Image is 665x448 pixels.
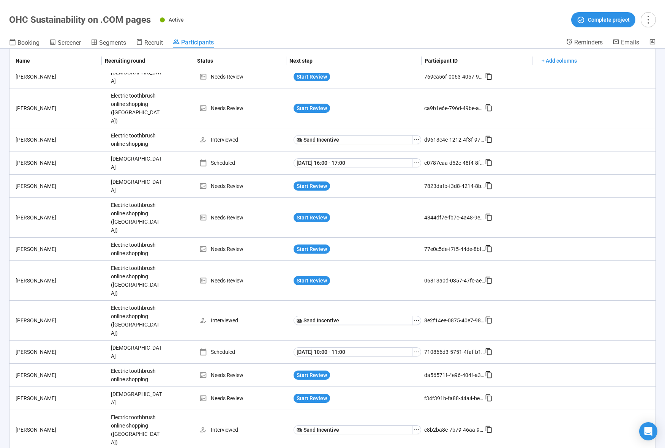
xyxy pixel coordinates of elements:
div: [PERSON_NAME] [13,394,108,402]
a: Participants [173,38,214,48]
button: Start Review [294,72,330,81]
span: + Add columns [542,57,577,65]
div: Needs Review [199,104,291,112]
button: ellipsis [412,135,421,144]
span: Start Review [297,73,327,81]
div: 77e0c5de-f7f5-44de-8bfd-358a077b6861 [424,245,485,253]
div: Needs Review [199,182,291,190]
button: + Add columns [535,55,583,67]
a: Emails [613,38,639,47]
button: [DATE] 10:00 - 11:00 [294,347,412,357]
span: ellipsis [414,349,420,355]
th: Recruiting round [102,49,194,73]
span: Send Incentive [303,426,339,434]
div: Scheduled [199,159,291,167]
div: Electric toothbrush online shopping ([GEOGRAPHIC_DATA]) [108,88,165,128]
div: 8e2f14ee-0875-40e7-9879-991ae57de4bd [424,316,485,325]
div: 769ea56f-0063-4057-964c-51aa1cc49918 [424,73,485,81]
span: Participants [181,39,214,46]
div: 7823dafb-f3d8-4214-8b43-4df8e1cb511a [424,182,485,190]
span: Reminders [574,39,603,46]
span: Start Review [297,213,327,222]
span: Send Incentive [303,316,339,325]
div: e0787caa-d52c-48f4-8fe2-52aa134c8c8a [424,159,485,167]
div: d9613e4e-1212-4f3f-9722-955fe7d74df1 [424,136,485,144]
div: f34f391b-fa88-44a4-be31-d10021ddf5df [424,394,485,402]
span: ellipsis [414,317,420,323]
span: [DATE] 10:00 - 11:00 [297,348,345,356]
button: ellipsis [412,158,421,167]
span: Start Review [297,394,327,402]
span: ellipsis [414,427,420,433]
div: [DEMOGRAPHIC_DATA] [108,387,165,410]
a: Booking [9,38,39,48]
div: [PERSON_NAME] [13,371,108,379]
div: 06813a0d-0357-47fc-aee8-e481d5dd4e7d [424,276,485,285]
button: Send Incentive [294,316,412,325]
span: Booking [17,39,39,46]
span: Screener [58,39,81,46]
span: Complete project [588,16,630,24]
span: Start Review [297,104,327,112]
div: [PERSON_NAME] [13,73,108,81]
button: Send Incentive [294,135,412,144]
a: Reminders [566,38,603,47]
div: [PERSON_NAME] [13,159,108,167]
div: 710866d3-5751-4faf-b14c-bd72b367f428 [424,348,485,356]
div: [PERSON_NAME] [13,426,108,434]
div: [PERSON_NAME] [13,182,108,190]
div: Interviewed [199,136,291,144]
span: Start Review [297,276,327,285]
button: Complete project [571,12,635,27]
div: da56571f-4e96-404f-a372-a3416c183104 [424,371,485,379]
div: [PERSON_NAME] [13,348,108,356]
th: Name [9,49,102,73]
span: Recruit [144,39,163,46]
th: Next step [286,49,422,73]
button: Start Review [294,371,330,380]
span: Start Review [297,182,327,190]
div: [PERSON_NAME] [13,316,108,325]
button: Start Review [294,213,330,222]
div: Electric toothbrush online shopping [108,364,165,386]
div: [PERSON_NAME] [13,136,108,144]
button: Send Incentive [294,425,412,434]
button: Start Review [294,245,330,254]
div: Electric toothbrush online shopping [108,238,165,260]
span: more [643,14,653,25]
div: [PERSON_NAME] [13,276,108,285]
div: Needs Review [199,73,291,81]
div: [DEMOGRAPHIC_DATA] [108,151,165,174]
div: Electric toothbrush online shopping ([GEOGRAPHIC_DATA]) [108,198,165,237]
span: ellipsis [414,137,420,143]
button: Start Review [294,394,330,403]
div: [DEMOGRAPHIC_DATA] [108,175,165,197]
div: [DEMOGRAPHIC_DATA] [108,341,165,363]
span: Active [169,17,184,23]
a: Recruit [136,38,163,48]
div: Electric toothbrush online shopping ([GEOGRAPHIC_DATA]) [108,301,165,340]
div: Needs Review [199,276,291,285]
button: ellipsis [412,425,421,434]
div: Open Intercom Messenger [639,422,657,440]
button: Start Review [294,276,330,285]
div: c8b2ba8c-7b79-46aa-953b-b52ad61c715e [424,426,485,434]
span: Start Review [297,371,327,379]
button: ellipsis [412,316,421,325]
a: Screener [49,38,81,48]
div: Electric toothbrush online shopping [108,128,165,151]
div: [PERSON_NAME] [13,213,108,222]
span: Start Review [297,245,327,253]
span: Segments [99,39,126,46]
div: [PERSON_NAME] [13,104,108,112]
button: Start Review [294,104,330,113]
div: Needs Review [199,394,291,402]
h1: OHC Sustainability on .COM pages [9,14,151,25]
button: ellipsis [412,347,421,357]
div: Interviewed [199,316,291,325]
div: Electric toothbrush online shopping ([GEOGRAPHIC_DATA]) [108,261,165,300]
div: [PERSON_NAME] [13,245,108,253]
div: Needs Review [199,245,291,253]
div: 4844df7e-fb7c-4a48-9e34-bb5d4dd4868d [424,213,485,222]
button: more [641,12,656,27]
